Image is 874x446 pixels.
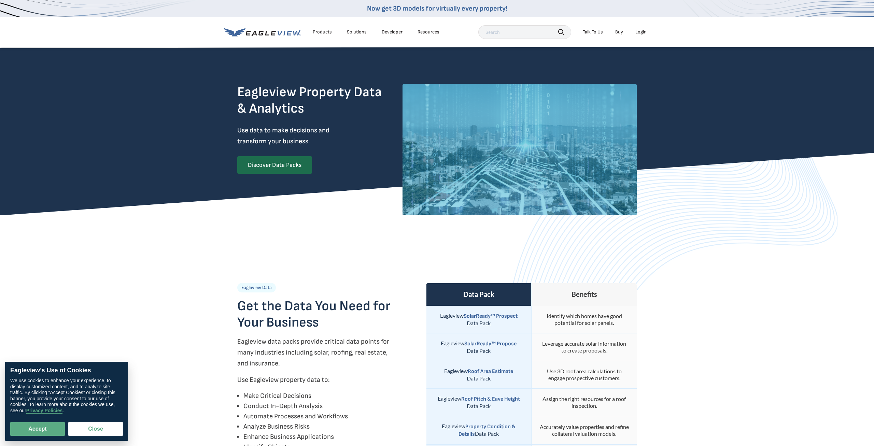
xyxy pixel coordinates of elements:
strong: So [464,341,470,347]
a: Roof Pitch & Eave Height [461,395,520,402]
a: Property Condition & Details [459,423,516,437]
div: Talk To Us [583,29,603,35]
strong: Property Condition & Details [459,423,516,437]
a: Buy [615,29,623,35]
td: Eagleview Data Pack [426,361,532,389]
th: Data Pack [426,283,532,306]
th: Benefits [532,283,637,306]
p: Eagleview data packs provide critical data points for many industries including solar, roofing, r... [237,336,392,369]
div: Products [313,29,332,35]
h2: Eagleview Property Data & Analytics [237,84,387,117]
td: Assign the right resources for a roof inspection. [532,389,637,416]
strong: Roof Area Estimate [468,368,513,375]
td: Eagleview Data Pack [426,416,532,445]
a: larReady™ Propose [470,340,517,346]
a: Developer [382,29,403,35]
strong: SolarReady™ Prospect [464,313,518,319]
p: Use Eagleview property data to: [237,374,392,385]
input: Search [478,25,571,39]
li: Make Critical Decisions [243,391,392,401]
div: Resources [418,29,439,35]
a: Roof Area Estimate [468,368,513,374]
h2: Get the Data You Need for Your Business [237,298,392,331]
td: Eagleview Data Pack [426,306,532,333]
a: Now get 3D models for virtually every property! [367,4,507,13]
a: So [464,340,470,346]
div: Eagleview’s Use of Cookies [10,367,123,374]
li: Analyze Business Risks [243,421,392,432]
td: Eagleview Data Pack [426,389,532,416]
button: Close [68,422,123,436]
li: Enhance Business Applications [243,432,392,442]
td: Accurately value properties and refine collateral valuation models. [532,416,637,445]
p: Use data to make decisions and transform your business. [237,125,340,147]
td: Use 3D roof area calculations to engage prospective customers. [532,361,637,389]
strong: larReady™ Propose [470,341,517,347]
a: SolarReady™ Prospect [464,312,518,319]
div: We use cookies to enhance your experience, to display customized content, and to analyze site tra... [10,378,123,414]
button: Accept [10,422,65,436]
a: Privacy Policies [26,408,63,414]
strong: Roof Pitch & Eave Height [461,396,520,402]
p: Eagleview Data [237,283,276,292]
li: Automate Processes and Workflows [243,411,392,421]
td: Leverage accurate solar information to create proposals. [532,333,637,361]
a: Discover Data Packs [237,156,312,174]
td: Eagleview Data Pack [426,333,532,361]
div: Login [635,29,647,35]
div: Solutions [347,29,367,35]
td: Identify which homes have good potential for solar panels. [532,306,637,333]
li: Conduct In-Depth Analysis [243,401,392,411]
